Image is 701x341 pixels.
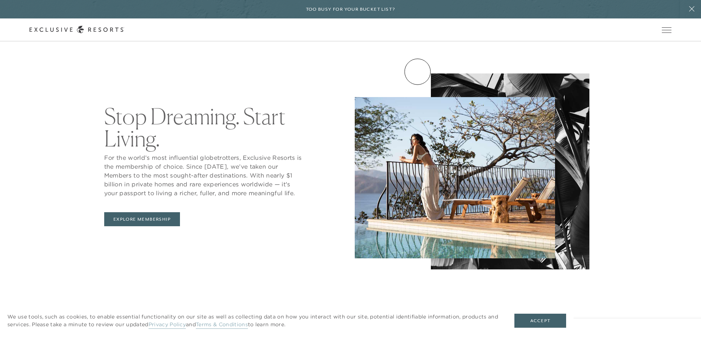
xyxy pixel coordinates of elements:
a: Explore Membership [104,212,180,226]
h6: Too busy for your bucket list? [306,6,395,13]
img: Palm leaves. [431,73,589,269]
button: Open navigation [662,27,671,32]
a: Terms & Conditions [196,321,248,329]
h2: Stop Dreaming. Start Living. [104,105,305,149]
button: Accept [514,314,566,328]
p: We use tools, such as cookies, to enable essential functionality on our site as well as collectin... [7,313,500,328]
a: Privacy Policy [149,321,186,329]
p: For the world’s most influential globetrotters, Exclusive Resorts is the membership of choice. Si... [104,153,305,197]
img: Women by the pool, overlooking the ocean. [355,97,555,258]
